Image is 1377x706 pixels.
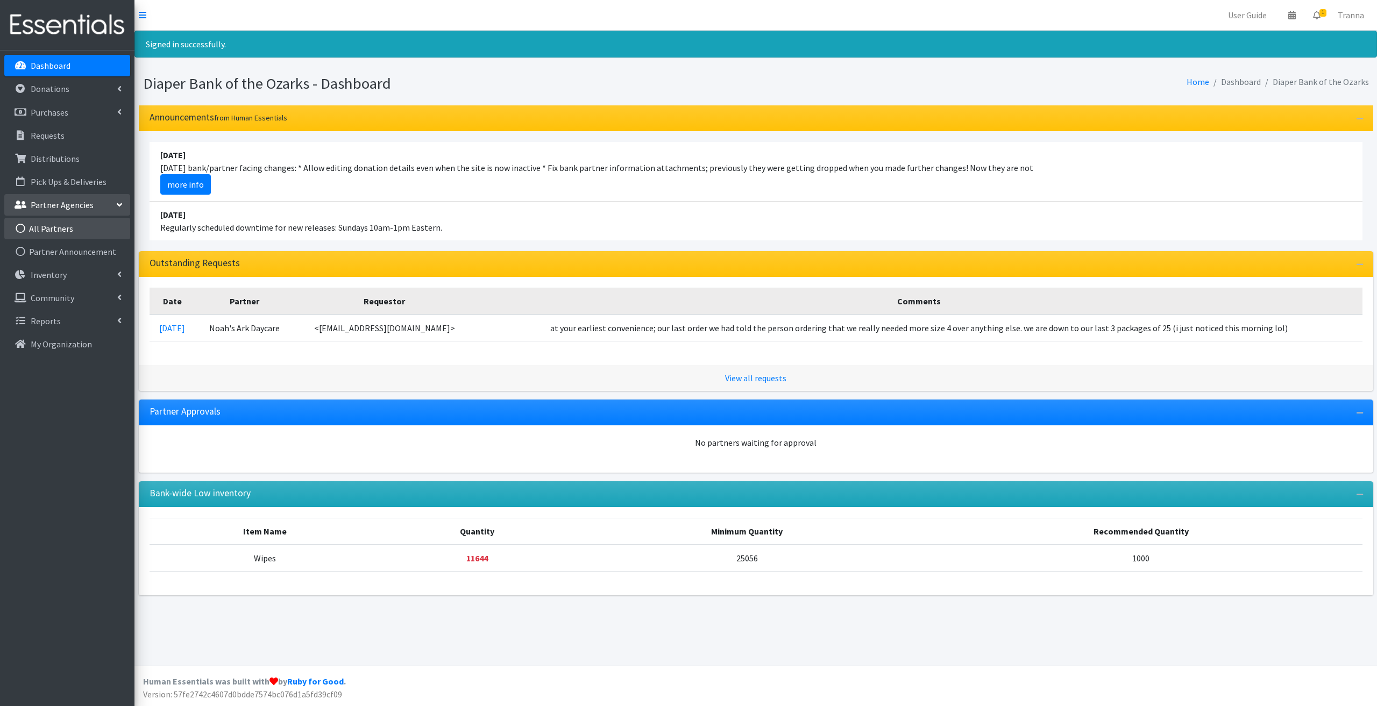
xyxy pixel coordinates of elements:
[1261,74,1369,90] li: Diaper Bank of the Ozarks
[31,83,69,94] p: Donations
[4,194,130,216] a: Partner Agencies
[150,518,381,545] th: Item Name
[4,310,130,332] a: Reports
[31,199,94,210] p: Partner Agencies
[380,518,574,545] th: Quantity
[4,148,130,169] a: Distributions
[1219,4,1275,26] a: User Guide
[31,176,107,187] p: Pick Ups & Deliveries
[4,55,130,76] a: Dashboard
[4,7,130,43] img: HumanEssentials
[150,112,287,123] h3: Announcements
[150,488,251,499] h3: Bank-wide Low inventory
[294,315,475,341] td: <[EMAIL_ADDRESS][DOMAIN_NAME]>
[1329,4,1373,26] a: Tranna
[195,315,294,341] td: Noah's Ark Daycare
[294,288,475,315] th: Requestor
[1319,9,1326,17] span: 1
[4,287,130,309] a: Community
[4,241,130,262] a: Partner Announcement
[1209,74,1261,90] li: Dashboard
[150,288,195,315] th: Date
[920,518,1362,545] th: Recommended Quantity
[31,60,70,71] p: Dashboard
[4,78,130,99] a: Donations
[1304,4,1329,26] a: 1
[150,258,240,269] h3: Outstanding Requests
[160,209,186,220] strong: [DATE]
[160,174,211,195] a: more info
[4,125,130,146] a: Requests
[31,107,68,118] p: Purchases
[150,545,381,572] td: Wipes
[4,171,130,192] a: Pick Ups & Deliveries
[725,373,786,383] a: View all requests
[31,293,74,303] p: Community
[150,142,1362,202] li: [DATE] bank/partner facing changes: * Allow editing donation details even when the site is now in...
[31,153,80,164] p: Distributions
[143,689,342,700] span: Version: 57fe2742c4607d0bdde7574bc076d1a5fd39cf09
[160,149,186,160] strong: [DATE]
[31,339,92,350] p: My Organization
[31,130,65,141] p: Requests
[143,74,752,93] h1: Diaper Bank of the Ozarks - Dashboard
[150,202,1362,240] li: Regularly scheduled downtime for new releases: Sundays 10am-1pm Eastern.
[31,316,61,326] p: Reports
[4,218,130,239] a: All Partners
[574,518,920,545] th: Minimum Quantity
[150,436,1362,449] div: No partners waiting for approval
[134,31,1377,58] div: Signed in successfully.
[4,102,130,123] a: Purchases
[920,545,1362,572] td: 1000
[287,676,344,687] a: Ruby for Good
[475,288,1362,315] th: Comments
[4,264,130,286] a: Inventory
[195,288,294,315] th: Partner
[150,406,221,417] h3: Partner Approvals
[475,315,1362,341] td: at your earliest convenience; our last order we had told the person ordering that we really neede...
[4,333,130,355] a: My Organization
[31,269,67,280] p: Inventory
[143,676,346,687] strong: Human Essentials was built with by .
[466,553,488,564] strong: Below minimum quantity
[574,545,920,572] td: 25056
[1187,76,1209,87] a: Home
[214,113,287,123] small: from Human Essentials
[159,323,185,333] a: [DATE]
